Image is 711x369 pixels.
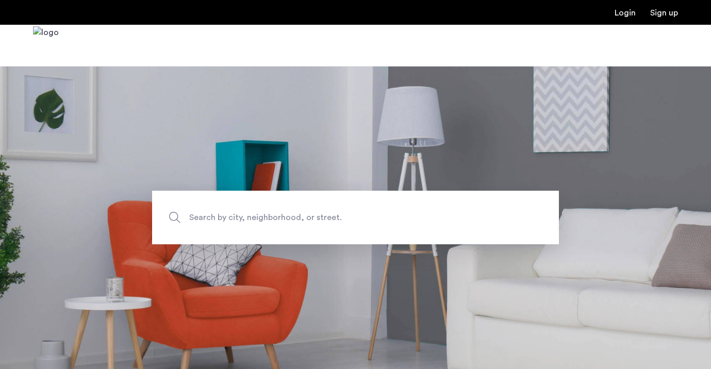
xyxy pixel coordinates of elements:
a: Cazamio Logo [33,26,59,65]
img: logo [33,26,59,65]
span: Search by city, neighborhood, or street. [189,211,474,225]
a: Registration [650,9,678,17]
input: Apartment Search [152,191,559,244]
a: Login [615,9,636,17]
